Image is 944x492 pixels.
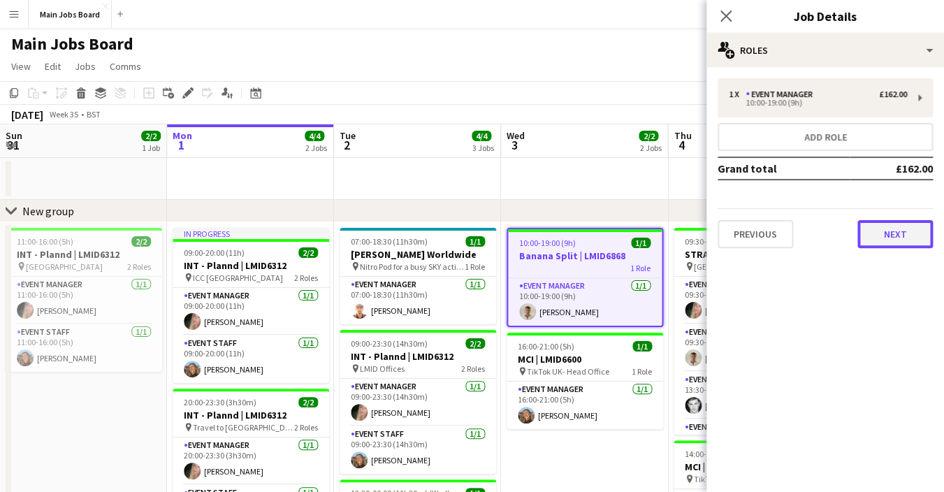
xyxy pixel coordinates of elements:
[718,220,793,248] button: Previous
[69,57,101,75] a: Jobs
[465,261,485,272] span: 1 Role
[340,379,496,426] app-card-role: Event Manager1/109:00-23:30 (14h30m)[PERSON_NAME]
[340,228,496,324] app-job-card: 07:00-18:30 (11h30m)1/1[PERSON_NAME] Worldwide Nitro Pod for a busy SKY activation1 RoleEvent Man...
[519,238,576,248] span: 10:00-19:00 (9h)
[29,1,112,28] button: Main Jobs Board
[141,131,161,141] span: 2/2
[294,273,318,283] span: 2 Roles
[193,273,283,283] span: ICC [GEOGRAPHIC_DATA]
[6,277,162,324] app-card-role: Event Manager1/111:00-16:00 (5h)[PERSON_NAME]
[173,228,329,383] app-job-card: In progress09:00-20:00 (11h)2/2INT - Plannd | LMID6312 ICC [GEOGRAPHIC_DATA]2 RolesEvent Manager1...
[110,60,141,73] span: Comms
[6,228,162,372] app-job-card: 11:00-16:00 (5h)2/2INT - Plannd | LMID6312 [GEOGRAPHIC_DATA]2 RolesEvent Manager1/111:00-16:00 (5...
[639,143,661,153] div: 2 Jobs
[46,109,81,120] span: Week 35
[184,397,256,407] span: 20:00-23:30 (3h30m)
[173,288,329,335] app-card-role: Event Manager1/109:00-20:00 (11h)[PERSON_NAME]
[518,341,574,352] span: 16:00-21:00 (5h)
[639,131,658,141] span: 2/2
[351,236,428,247] span: 07:00-18:30 (11h30m)
[340,129,356,142] span: Tue
[694,261,771,272] span: [GEOGRAPHIC_DATA]
[507,129,525,142] span: Wed
[632,341,652,352] span: 1/1
[294,422,318,433] span: 2 Roles
[504,137,525,153] span: 3
[22,204,74,218] div: New group
[337,137,356,153] span: 2
[298,397,318,407] span: 2/2
[508,278,662,326] app-card-role: Event Manager1/110:00-19:00 (9h)[PERSON_NAME]
[142,143,160,153] div: 1 Job
[674,324,830,372] app-card-role: Event Staff1/109:30-01:30 (16h)[PERSON_NAME]
[298,247,318,258] span: 2/2
[184,247,245,258] span: 09:00-20:00 (11h)
[674,228,830,435] app-job-card: 09:30-01:30 (16h) (Fri)6/7STRABAG | LMID6754 [GEOGRAPHIC_DATA]7 RolesEvent Manager1/109:30-01:30 ...
[674,248,830,261] h3: STRABAG | LMID6754
[39,57,66,75] a: Edit
[173,437,329,485] app-card-role: Event Manager1/120:00-23:30 (3h30m)[PERSON_NAME]
[173,129,192,142] span: Mon
[465,236,485,247] span: 1/1
[360,261,465,272] span: Nitro Pod for a busy SKY activation
[507,353,663,366] h3: MCI | LMID6600
[193,422,294,433] span: Travel to [GEOGRAPHIC_DATA]
[674,277,830,324] app-card-role: Event Manager1/109:30-01:30 (16h)[PERSON_NAME]
[170,137,192,153] span: 1
[472,143,494,153] div: 3 Jobs
[340,350,496,363] h3: INT - Plannd | LMID6312
[461,363,485,374] span: 2 Roles
[694,474,776,484] span: TikTok UK- Head Office
[26,261,103,272] span: [GEOGRAPHIC_DATA]
[630,263,651,273] span: 1 Role
[173,228,329,239] div: In progress
[879,89,907,99] div: £162.00
[3,137,22,153] span: 31
[706,7,944,25] h3: Job Details
[507,228,663,327] app-job-card: 10:00-19:00 (9h)1/1Banana Split | LMID68681 RoleEvent Manager1/110:00-19:00 (9h)[PERSON_NAME]
[718,157,850,180] td: Grand total
[674,129,691,142] span: Thu
[507,333,663,429] div: 16:00-21:00 (5h)1/1MCI | LMID6600 TikTok UK- Head Office1 RoleEvent Manager1/116:00-21:00 (5h)[PE...
[131,236,151,247] span: 2/2
[305,143,327,153] div: 2 Jobs
[472,131,491,141] span: 4/4
[6,324,162,372] app-card-role: Event Staff1/111:00-16:00 (5h)[PERSON_NAME]
[850,157,933,180] td: £162.00
[729,89,746,99] div: 1 x
[127,261,151,272] span: 2 Roles
[507,382,663,429] app-card-role: Event Manager1/116:00-21:00 (5h)[PERSON_NAME]
[305,131,324,141] span: 4/4
[6,57,36,75] a: View
[746,89,818,99] div: Event Manager
[11,60,31,73] span: View
[6,248,162,261] h3: INT - Plannd | LMID6312
[527,366,609,377] span: TikTok UK- Head Office
[173,409,329,421] h3: INT - Plannd | LMID6312
[360,363,405,374] span: LMID Offices
[351,338,428,349] span: 09:00-23:30 (14h30m)
[11,108,43,122] div: [DATE]
[340,277,496,324] app-card-role: Event Manager1/107:00-18:30 (11h30m)[PERSON_NAME]
[508,249,662,262] h3: Banana Split | LMID6868
[671,137,691,153] span: 4
[718,123,933,151] button: Add role
[729,99,907,106] div: 10:00-19:00 (9h)
[173,335,329,383] app-card-role: Event Staff1/109:00-20:00 (11h)[PERSON_NAME]
[674,461,830,473] h3: MCI | LMID6600
[6,129,22,142] span: Sun
[632,366,652,377] span: 1 Role
[75,60,96,73] span: Jobs
[104,57,147,75] a: Comms
[857,220,933,248] button: Next
[340,426,496,474] app-card-role: Event Staff1/109:00-23:30 (14h30m)[PERSON_NAME]
[674,419,830,467] app-card-role: Event Staff1/113:30-23:00 (9h30m)
[674,372,830,419] app-card-role: Event Staff1/113:30-19:30 (6h)[PERSON_NAME]
[340,330,496,474] app-job-card: 09:00-23:30 (14h30m)2/2INT - Plannd | LMID6312 LMID Offices2 RolesEvent Manager1/109:00-23:30 (14...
